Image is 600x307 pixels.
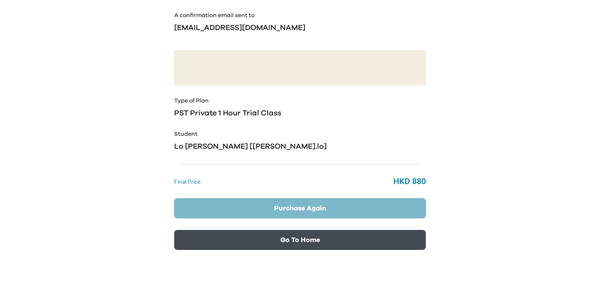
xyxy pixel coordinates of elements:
span: Purchase Again [274,203,326,213]
div: Type of Plan [174,97,426,108]
div: Student [174,130,426,141]
div: HKD 880 [393,176,426,187]
div: Final Price [174,177,200,187]
div: A confirmation email sent to [174,12,426,22]
button: Go To Home [174,230,426,250]
button: Purchase Again [174,198,426,218]
div: PST Private 1 Hour Trial Class [174,108,426,119]
div: [EMAIL_ADDRESS][DOMAIN_NAME] [174,22,426,33]
div: Lo [PERSON_NAME] [[PERSON_NAME].lo] [174,141,426,152]
span: Go To Home [280,235,320,245]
